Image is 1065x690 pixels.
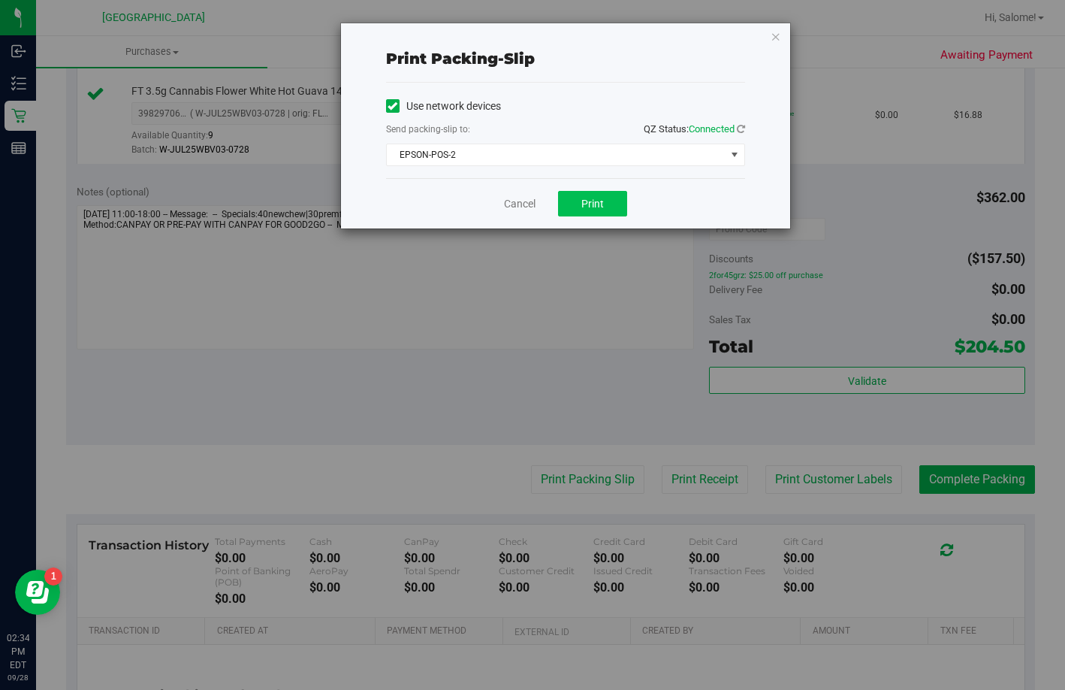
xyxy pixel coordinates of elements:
[689,123,735,135] span: Connected
[504,196,536,212] a: Cancel
[386,98,501,114] label: Use network devices
[725,144,744,165] span: select
[644,123,745,135] span: QZ Status:
[386,123,470,136] label: Send packing-slip to:
[44,567,62,586] iframe: Resource center unread badge
[386,50,535,68] span: Print packing-slip
[581,198,604,210] span: Print
[387,144,726,165] span: EPSON-POS-2
[558,191,627,216] button: Print
[15,570,60,615] iframe: Resource center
